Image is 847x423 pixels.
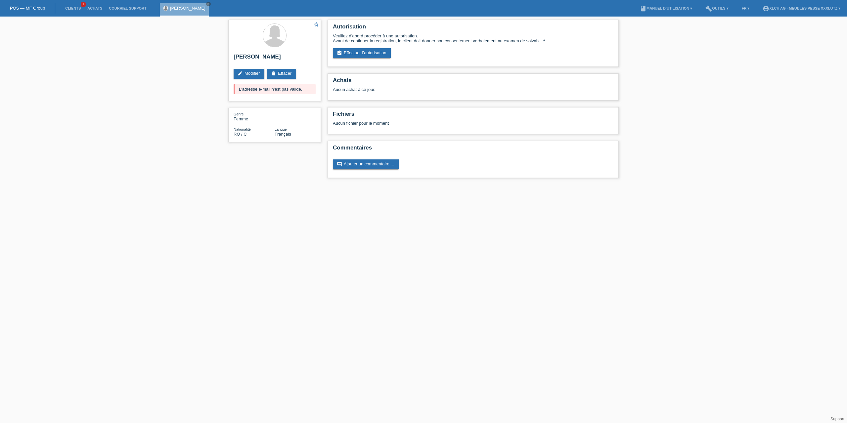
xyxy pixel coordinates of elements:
i: comment [337,161,342,167]
span: Roumanie / C / 15.05.1998 [234,132,247,137]
a: close [206,2,211,6]
div: Aucun fichier pour le moment [333,121,535,126]
a: Support [830,417,844,421]
a: star_border [313,21,319,28]
a: Courriel Support [106,6,150,10]
a: Achats [84,6,106,10]
i: delete [271,71,276,76]
div: Veuillez d’abord procéder à une autorisation. Avant de continuer la registration, le client doit ... [333,33,613,43]
a: commentAjouter un commentaire ... [333,159,399,169]
div: Aucun achat à ce jour. [333,87,613,97]
h2: [PERSON_NAME] [234,54,316,63]
h2: Autorisation [333,23,613,33]
i: account_circle [763,5,769,12]
i: assignment_turned_in [337,50,342,56]
h2: Commentaires [333,145,613,154]
a: bookManuel d’utilisation ▾ [637,6,695,10]
i: book [640,5,646,12]
span: Genre [234,112,244,116]
i: star_border [313,21,319,27]
a: account_circleXLCH AG - Meubles Pesse XXXLutz ▾ [759,6,844,10]
i: close [207,2,210,6]
div: L'adresse e-mail n'est pas valide. [234,84,316,94]
a: buildOutils ▾ [702,6,732,10]
span: Langue [275,127,287,131]
h2: Fichiers [333,111,613,121]
h2: Achats [333,77,613,87]
i: edit [238,71,243,76]
span: Français [275,132,291,137]
a: Clients [62,6,84,10]
i: build [705,5,712,12]
a: [PERSON_NAME] [170,6,205,11]
a: editModifier [234,69,264,79]
div: Femme [234,111,275,121]
a: POS — MF Group [10,6,45,11]
a: assignment_turned_inEffectuer l’autorisation [333,48,391,58]
span: 1 [81,2,86,7]
span: Nationalité [234,127,251,131]
a: deleteEffacer [267,69,296,79]
a: FR ▾ [738,6,753,10]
